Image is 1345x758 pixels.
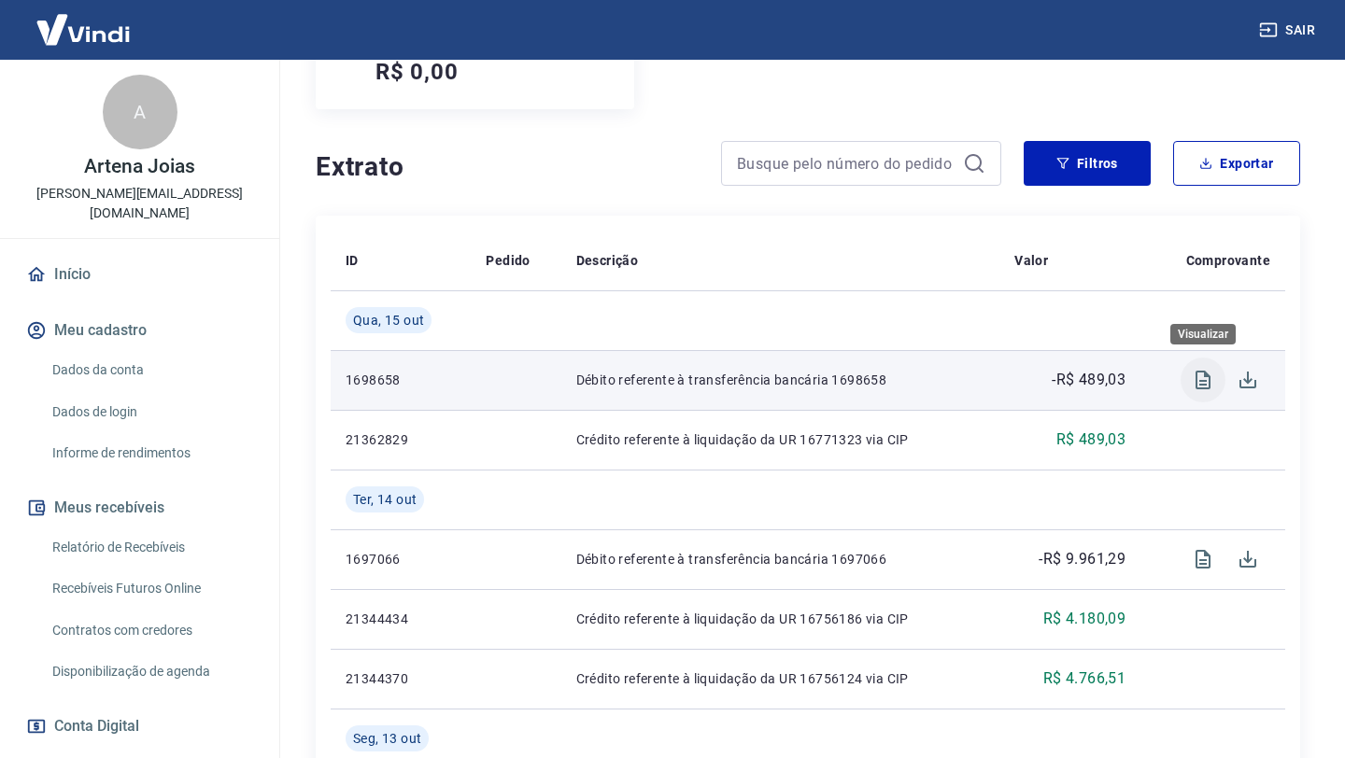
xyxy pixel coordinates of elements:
p: ID [346,251,359,270]
p: Descrição [576,251,639,270]
div: Visualizar [1170,324,1236,344]
a: Dados de login [45,393,257,431]
p: Artena Joias [84,157,194,176]
p: R$ 4.180,09 [1043,608,1126,630]
a: Relatório de Recebíveis [45,528,257,567]
input: Busque pelo número do pedido [737,149,956,177]
span: Ter, 14 out [353,490,417,509]
p: 21362829 [346,430,456,449]
button: Meus recebíveis [22,487,257,528]
a: Informe de rendimentos [45,434,257,472]
p: Valor [1014,251,1048,270]
h4: Extrato [316,148,699,186]
span: Download [1225,537,1270,582]
div: A [103,75,177,149]
p: R$ 489,03 [1056,428,1126,451]
a: Início [22,254,257,295]
button: Conta Digital [22,706,257,747]
img: Vindi [22,1,144,58]
span: Qua, 15 out [353,311,424,330]
p: 1698658 [346,371,456,389]
p: -R$ 9.961,29 [1039,548,1126,570]
p: 1697066 [346,550,456,568]
p: 21344434 [346,610,456,628]
a: Dados da conta [45,351,257,389]
button: Meu cadastro [22,310,257,351]
span: Seg, 13 out [353,729,421,748]
button: Exportar [1173,141,1300,186]
a: Contratos com credores [45,611,257,650]
a: Recebíveis Futuros Online [45,569,257,608]
p: Pedido [486,251,530,270]
span: Visualizar [1181,537,1225,582]
h5: R$ 0,00 [375,57,459,87]
a: Disponibilização de agenda [45,653,257,691]
p: -R$ 489,03 [1052,369,1126,391]
p: 21344370 [346,669,456,688]
p: Comprovante [1186,251,1270,270]
p: Débito referente à transferência bancária 1697066 [576,550,985,568]
button: Filtros [1024,141,1151,186]
span: Visualizar [1181,358,1225,402]
p: R$ 4.766,51 [1043,667,1126,690]
p: Crédito referente à liquidação da UR 16771323 via CIP [576,430,985,449]
p: Crédito referente à liquidação da UR 16756124 via CIP [576,669,985,688]
span: Download [1225,358,1270,402]
p: [PERSON_NAME][EMAIL_ADDRESS][DOMAIN_NAME] [15,184,264,223]
button: Sair [1255,13,1323,48]
p: Crédito referente à liquidação da UR 16756186 via CIP [576,610,985,628]
p: Débito referente à transferência bancária 1698658 [576,371,985,389]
